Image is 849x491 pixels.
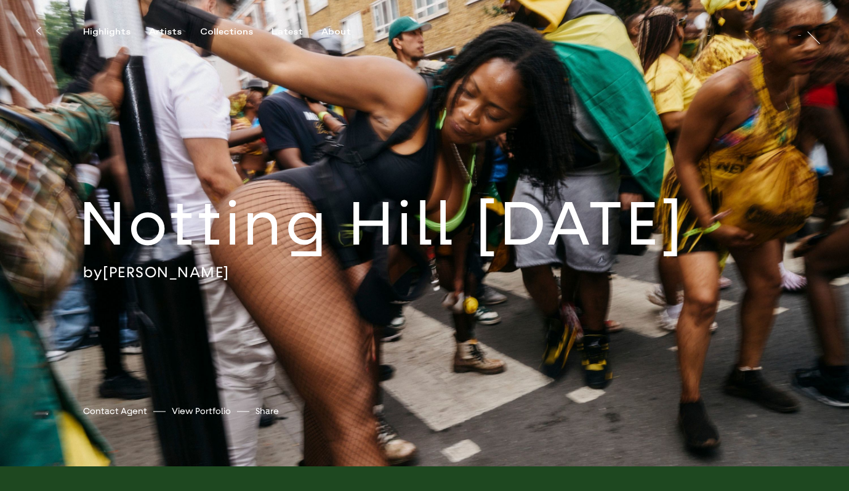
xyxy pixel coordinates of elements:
h2: Notting Hill [DATE] [79,185,769,262]
button: About [321,26,369,38]
span: by [83,262,103,281]
div: About [321,26,351,38]
div: Collections [200,26,253,38]
button: Highlights [83,26,149,38]
a: View Portfolio [172,405,231,418]
button: Collections [200,26,272,38]
div: Latest [272,26,303,38]
div: Highlights [83,26,131,38]
a: Contact Agent [83,405,147,418]
button: Artists [149,26,200,38]
button: Latest [272,26,321,38]
div: Artists [149,26,182,38]
a: [PERSON_NAME] [103,262,230,281]
button: Share [256,403,279,420]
